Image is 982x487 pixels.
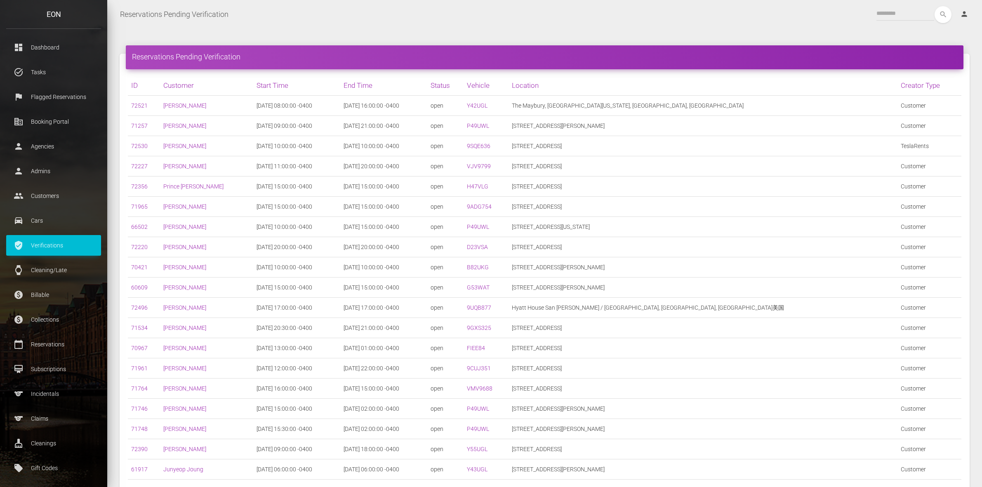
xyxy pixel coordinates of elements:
[897,257,961,278] td: Customer
[163,224,206,230] a: [PERSON_NAME]
[509,338,898,358] td: [STREET_ADDRESS]
[12,363,95,375] p: Subscriptions
[6,111,101,132] a: corporate_fare Booking Portal
[160,75,253,96] th: Customer
[897,217,961,237] td: Customer
[253,298,340,318] td: [DATE] 17:00:00 -0400
[509,459,898,480] td: [STREET_ADDRESS][PERSON_NAME]
[163,345,206,351] a: [PERSON_NAME]
[128,75,160,96] th: ID
[163,304,206,311] a: [PERSON_NAME]
[340,459,427,480] td: [DATE] 06:00:00 -0400
[12,462,95,474] p: Gift Codes
[6,433,101,454] a: cleaning_services Cleanings
[467,203,492,210] a: 9ADG754
[467,385,492,392] a: VMV9688
[340,176,427,197] td: [DATE] 15:00:00 -0400
[253,96,340,116] td: [DATE] 08:00:00 -0400
[427,358,464,379] td: open
[131,203,148,210] a: 71965
[163,102,206,109] a: [PERSON_NAME]
[131,122,148,129] a: 71257
[340,197,427,217] td: [DATE] 15:00:00 -0400
[467,446,487,452] a: Y55UGL
[427,278,464,298] td: open
[467,365,491,372] a: 9CUJ351
[467,284,490,291] a: G53WAT
[163,203,206,210] a: [PERSON_NAME]
[253,278,340,298] td: [DATE] 15:00:00 -0400
[12,115,95,128] p: Booking Portal
[427,217,464,237] td: open
[131,446,148,452] a: 72390
[131,405,148,412] a: 71746
[427,338,464,358] td: open
[935,6,951,23] i: search
[253,419,340,439] td: [DATE] 15:30:00 -0400
[897,379,961,399] td: Customer
[340,318,427,338] td: [DATE] 21:00:00 -0400
[509,75,898,96] th: Location
[427,379,464,399] td: open
[467,183,488,190] a: H47VLG
[131,143,148,149] a: 72530
[427,96,464,116] td: open
[467,405,489,412] a: P49UWL
[509,419,898,439] td: [STREET_ADDRESS][PERSON_NAME]
[253,257,340,278] td: [DATE] 10:00:00 -0400
[131,365,148,372] a: 71961
[12,437,95,449] p: Cleanings
[340,278,427,298] td: [DATE] 15:00:00 -0400
[897,197,961,217] td: Customer
[12,91,95,103] p: Flagged Reservations
[897,439,961,459] td: Customer
[132,52,957,62] h4: Reservations Pending Verification
[427,197,464,217] td: open
[897,318,961,338] td: Customer
[131,264,148,271] a: 70421
[131,224,148,230] a: 66502
[253,156,340,176] td: [DATE] 11:00:00 -0400
[960,10,968,18] i: person
[897,358,961,379] td: Customer
[509,237,898,257] td: [STREET_ADDRESS]
[340,338,427,358] td: [DATE] 01:00:00 -0400
[6,458,101,478] a: local_offer Gift Codes
[253,318,340,338] td: [DATE] 20:30:00 -0400
[340,379,427,399] td: [DATE] 15:00:00 -0400
[427,399,464,419] td: open
[12,66,95,78] p: Tasks
[340,298,427,318] td: [DATE] 17:00:00 -0400
[340,136,427,156] td: [DATE] 10:00:00 -0400
[12,313,95,326] p: Collections
[120,4,228,25] a: Reservations Pending Verification
[427,439,464,459] td: open
[6,161,101,181] a: person Admins
[427,459,464,480] td: open
[6,359,101,379] a: card_membership Subscriptions
[467,325,491,331] a: 9GXS325
[340,75,427,96] th: End Time
[954,6,976,23] a: person
[253,439,340,459] td: [DATE] 09:00:00 -0400
[340,156,427,176] td: [DATE] 20:00:00 -0400
[253,116,340,136] td: [DATE] 09:00:00 -0400
[897,338,961,358] td: Customer
[253,197,340,217] td: [DATE] 15:00:00 -0400
[509,136,898,156] td: [STREET_ADDRESS]
[427,257,464,278] td: open
[6,334,101,355] a: calendar_today Reservations
[253,338,340,358] td: [DATE] 13:00:00 -0400
[6,87,101,107] a: flag Flagged Reservations
[131,284,148,291] a: 60609
[897,237,961,257] td: Customer
[427,419,464,439] td: open
[340,399,427,419] td: [DATE] 02:00:00 -0400
[467,224,489,230] a: P49UWL
[509,197,898,217] td: [STREET_ADDRESS]
[253,136,340,156] td: [DATE] 10:00:00 -0400
[6,383,101,404] a: sports Incidentals
[163,244,206,250] a: [PERSON_NAME]
[131,466,148,473] a: 61917
[340,116,427,136] td: [DATE] 21:00:00 -0400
